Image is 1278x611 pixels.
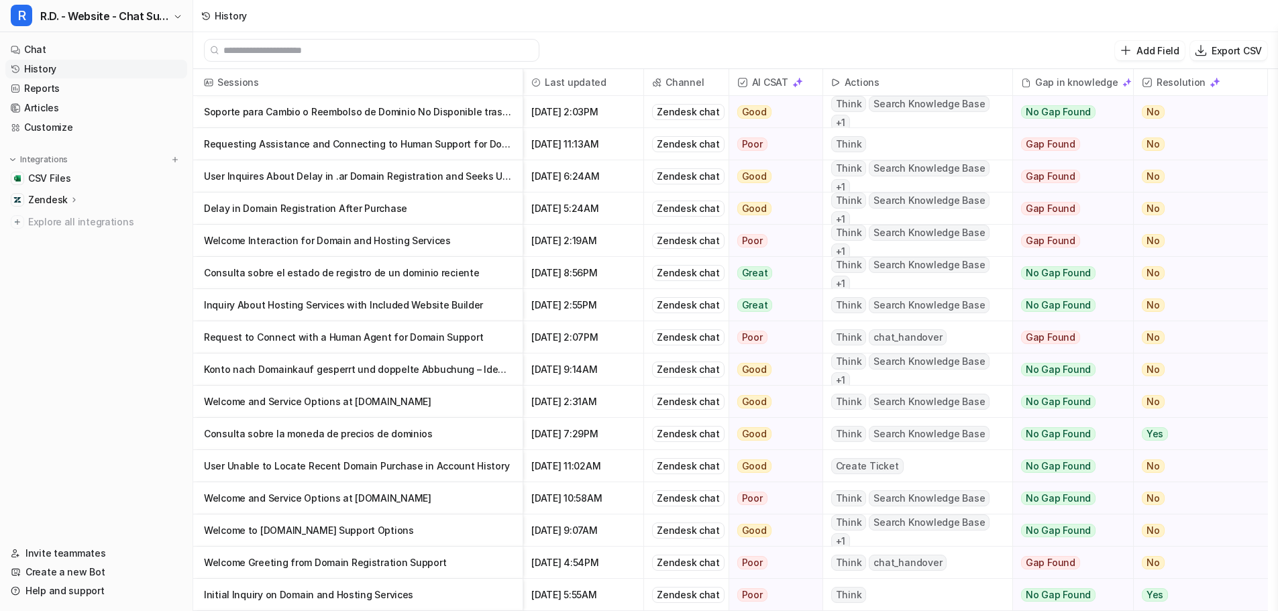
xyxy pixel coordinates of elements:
span: No Gap Found [1021,266,1096,280]
button: No Gap Found [1013,579,1123,611]
button: No [1134,192,1257,225]
span: [DATE] 2:03PM [529,96,638,128]
button: No [1134,547,1257,579]
span: Great [737,266,773,280]
button: No Gap Found [1013,353,1123,386]
span: Think [831,136,867,152]
button: No [1134,514,1257,547]
span: + 1 [831,372,851,388]
button: No Gap Found [1013,257,1123,289]
span: Search Knowledge Base [869,490,990,506]
span: Think [831,490,867,506]
span: No [1142,459,1165,473]
button: No [1134,96,1257,128]
span: + 1 [831,179,851,195]
a: Create a new Bot [5,563,187,581]
span: Gap Found [1021,234,1080,247]
span: Create Ticket [831,458,904,474]
a: Explore all integrations [5,213,187,231]
p: Export CSV [1212,44,1262,58]
p: Welcome Greeting from Domain Registration Support [204,547,512,579]
span: R [11,5,32,26]
span: Gap Found [1021,202,1080,215]
span: Gap Found [1021,556,1080,569]
div: Zendesk chat [652,168,725,184]
div: History [215,9,247,23]
button: Yes [1134,418,1257,450]
div: Zendesk chat [652,104,725,120]
span: Search Knowledge Base [869,353,990,370]
img: Zendesk [13,196,21,204]
span: Think [831,225,867,241]
button: Gap Found [1013,160,1123,192]
span: Think [831,192,867,209]
button: No [1134,353,1257,386]
span: Channel [649,69,723,96]
div: Zendesk chat [652,297,725,313]
button: No Gap Found [1013,386,1123,418]
span: Search Knowledge Base [869,96,990,112]
div: Zendesk chat [652,522,725,539]
p: Welcome and Service Options at [DOMAIN_NAME] [204,482,512,514]
span: Search Knowledge Base [869,394,990,410]
span: Search Knowledge Base [869,297,990,313]
span: Good [737,427,771,441]
button: Great [729,257,814,289]
a: Reports [5,79,187,98]
span: No [1142,170,1165,183]
p: User Inquires About Delay in .ar Domain Registration and Seeks Urgent Resolution [204,160,512,192]
p: Request to Connect with a Human Agent for Domain Support [204,321,512,353]
span: Yes [1142,588,1168,602]
span: Good [737,105,771,119]
span: Good [737,459,771,473]
button: Poor [729,225,814,257]
button: Poor [729,321,814,353]
span: Think [831,394,867,410]
p: Soporte para Cambio o Reembolso de Dominio No Disponible tras Pago [204,96,512,128]
img: expand menu [8,155,17,164]
button: No Gap Found [1013,514,1123,547]
a: Help and support [5,581,187,600]
span: No [1142,298,1165,312]
span: Poor [737,137,767,151]
div: Zendesk chat [652,329,725,345]
span: No Gap Found [1021,459,1096,473]
div: Zendesk chat [652,458,725,474]
span: Search Knowledge Base [869,192,990,209]
button: No [1134,225,1257,257]
span: Yes [1142,427,1168,441]
span: Search Knowledge Base [869,426,990,442]
span: Search Knowledge Base [869,160,990,176]
span: [DATE] 2:07PM [529,321,638,353]
div: Zendesk chat [652,201,725,217]
span: [DATE] 9:07AM [529,514,638,547]
span: Search Knowledge Base [869,225,990,241]
span: Think [831,329,867,345]
span: chat_handover [869,329,947,345]
span: Good [737,524,771,537]
p: User Unable to Locate Recent Domain Purchase in Account History [204,450,512,482]
button: Poor [729,128,814,160]
p: Delay in Domain Registration After Purchase [204,192,512,225]
button: No [1134,482,1257,514]
span: [DATE] 4:54PM [529,547,638,579]
span: No Gap Found [1021,588,1096,602]
div: Zendesk chat [652,394,725,410]
button: Good [729,353,814,386]
button: Gap Found [1013,547,1123,579]
span: [DATE] 9:14AM [529,353,638,386]
span: Great [737,298,773,312]
p: Welcome Interaction for Domain and Hosting Services [204,225,512,257]
a: Invite teammates [5,544,187,563]
button: Yes [1134,579,1257,611]
span: Good [737,363,771,376]
span: Search Knowledge Base [869,514,990,531]
a: History [5,60,187,78]
button: Poor [729,579,814,611]
img: CSV Files [13,174,21,182]
span: + 1 [831,276,851,292]
button: Gap Found [1013,225,1123,257]
span: Think [831,555,867,571]
span: AI CSAT [735,69,817,96]
span: + 1 [831,243,851,260]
